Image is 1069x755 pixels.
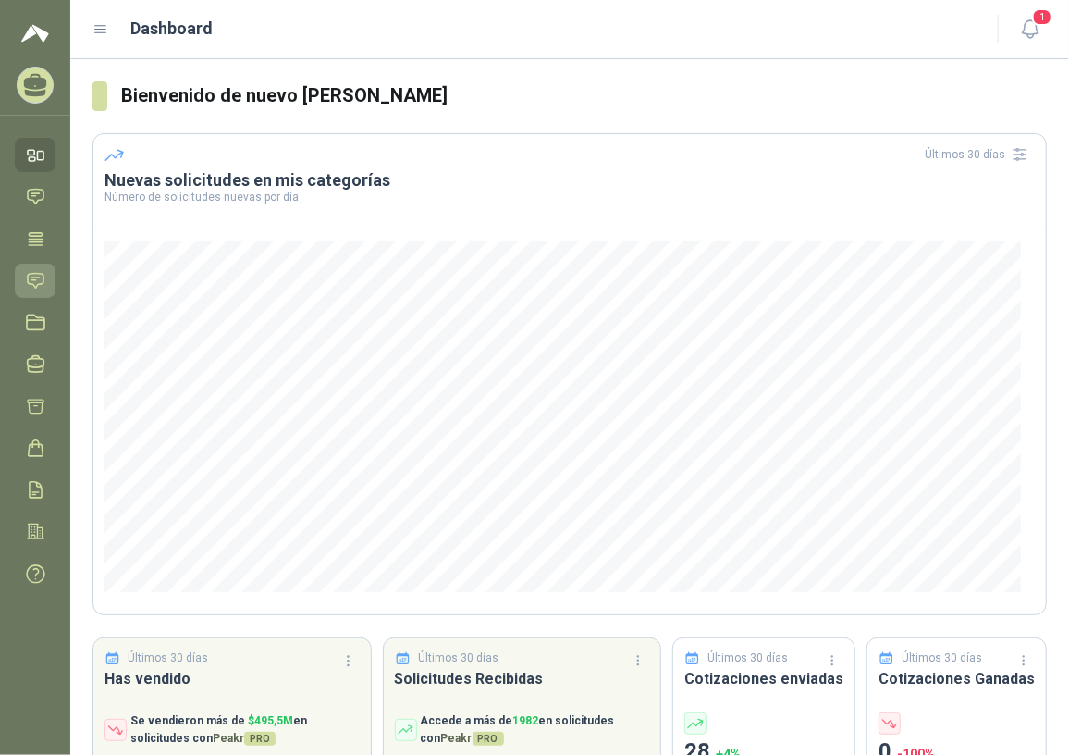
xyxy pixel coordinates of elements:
[104,192,1035,203] p: Número de solicitudes nuevas por día
[129,650,209,667] p: Últimos 30 días
[684,667,843,690] h3: Cotizaciones enviadas
[903,650,983,667] p: Últimos 30 días
[104,169,1035,192] h3: Nuevas solicitudes en mis categorías
[1014,13,1047,46] button: 1
[879,667,1035,690] h3: Cotizaciones Ganadas
[473,732,504,746] span: PRO
[131,16,214,42] h1: Dashboard
[244,732,276,746] span: PRO
[513,714,539,727] span: 1982
[21,22,49,44] img: Logo peakr
[130,712,360,748] p: Se vendieron más de en solicitudes con
[708,650,789,667] p: Últimos 30 días
[421,712,650,748] p: Accede a más de en solicitudes con
[418,650,498,667] p: Últimos 30 días
[441,732,504,745] span: Peakr
[104,667,360,690] h3: Has vendido
[395,667,650,690] h3: Solicitudes Recibidas
[1032,8,1052,26] span: 1
[925,140,1035,169] div: Últimos 30 días
[122,81,1047,110] h3: Bienvenido de nuevo [PERSON_NAME]
[213,732,276,745] span: Peakr
[248,714,293,727] span: $ 495,5M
